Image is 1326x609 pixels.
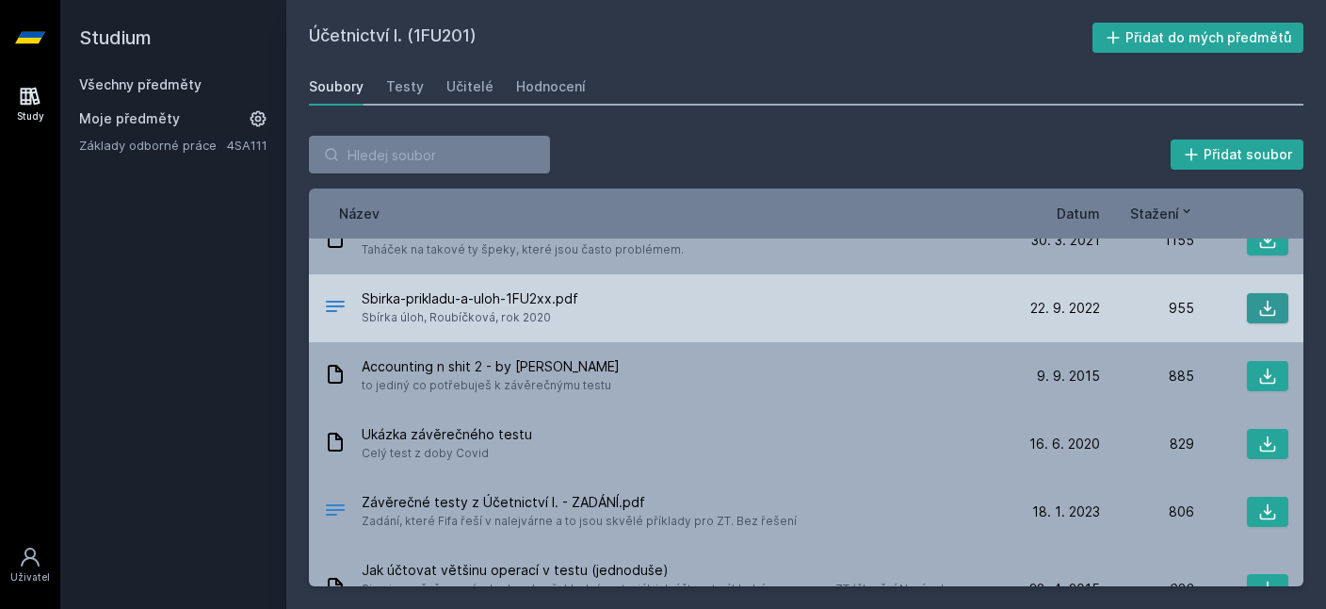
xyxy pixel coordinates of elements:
div: Uživatel [10,570,50,584]
div: 955 [1100,299,1194,318]
a: Study [4,75,57,133]
span: to jediný co potřebuješ k závěrečnýmu testu [362,376,620,395]
div: Testy [386,77,424,96]
span: Accounting n shit 2 - by [PERSON_NAME] [362,357,620,376]
span: 22. 9. 2022 [1030,299,1100,318]
span: Taháček na takové ty špeky, které jsou často problémem. [362,240,684,259]
button: Přidat do mých předmětů [1092,23,1304,53]
div: Soubory [309,77,364,96]
div: 683 [1100,580,1194,599]
a: Učitelé [446,68,493,106]
div: 885 [1100,367,1194,386]
input: Hledej soubor [309,136,550,173]
a: Základy odborné práce [79,136,227,155]
a: Soubory [309,68,364,106]
span: Ukázka závěrečného testu [362,425,532,444]
span: 9. 9. 2015 [1037,367,1100,386]
span: Celý test z doby Covid [362,444,532,463]
span: Sbirka-prikladu-a-uloh-1FU2xx.pdf [362,289,578,308]
span: Stažení [1130,204,1179,223]
span: Závěrečné testy z Účetnictví I. - ZADÁNÍ.pdf [362,493,797,512]
div: 829 [1100,435,1194,453]
a: Všechny předměty [79,76,202,92]
span: 30. 3. 2021 [1031,231,1100,250]
span: 16. 6. 2020 [1029,435,1100,453]
a: Uživatel [4,536,57,594]
div: Study [17,109,44,123]
button: Přidat soubor [1171,140,1304,170]
button: Datum [1057,204,1100,223]
div: PDF [324,295,347,322]
span: Moje předměty [79,109,180,128]
button: Název [339,204,380,223]
a: 4SA111 [227,138,267,153]
span: Zadání, které Fifa řeší v nalejvárne a to jsou skvělé příklady pro ZT. Bez řešení [362,512,797,531]
div: 806 [1100,502,1194,521]
a: Hodnocení [516,68,586,106]
h2: Účetnictví I. (1FU201) [309,23,1092,53]
div: 1155 [1100,231,1194,250]
button: Stažení [1130,204,1194,223]
div: Učitelé [446,77,493,96]
div: Hodnocení [516,77,586,96]
div: PDF [324,499,347,526]
a: Testy [386,68,424,106]
span: Jak účtovat většinu operací v testu (jednoduše) [362,561,998,580]
span: 18. 1. 2023 [1032,502,1100,521]
span: Sbírka úloh, Roubíčková, rok 2020 [362,308,578,327]
span: 28. 4. 2015 [1029,580,1100,599]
